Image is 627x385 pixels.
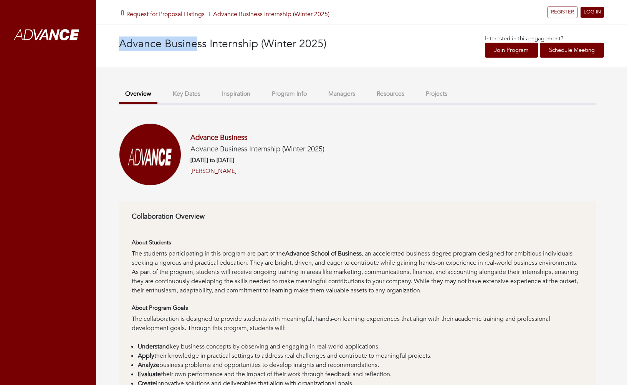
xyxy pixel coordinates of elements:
[266,86,313,102] button: Program Info
[540,43,604,58] a: Schedule Meeting
[322,86,361,102] button: Managers
[485,43,538,58] a: Join Program
[119,86,157,104] button: Overview
[132,314,584,342] div: The collaboration is designed to provide students with meaningful, hands-on learning experiences ...
[285,249,362,258] strong: Advance School of Business
[126,10,205,18] a: Request for Proposal Listings
[132,212,584,221] h6: Collaboration Overview
[138,370,584,379] li: their own performance and the impact of their work through feedback and reflection.
[132,239,584,246] h6: About Students
[138,360,584,370] li: business problems and opportunities to develop insights and recommendations.
[126,11,329,18] h5: Advance Business Internship (Winter 2025)
[138,370,161,378] strong: Evaluate
[138,342,170,351] strong: Understand
[420,86,453,102] button: Projects
[548,7,577,18] a: REGISTER
[138,361,159,369] strong: Analyze
[138,351,584,360] li: their knowledge in practical settings to address real challenges and contribute to meaningful pro...
[138,342,584,351] li: key business concepts by observing and engaging in real-world applications.
[190,167,237,176] a: [PERSON_NAME]
[132,249,584,295] div: The students participating in this program are part of the , an accelerated business degree progr...
[119,123,181,186] img: Screenshot%202025-01-03%20at%2011.33.57%E2%80%AFAM.png
[167,86,207,102] button: Key Dates
[371,86,410,102] button: Resources
[119,38,362,51] h3: Advance Business Internship (Winter 2025)
[485,34,604,43] p: Interested in this engagement?
[190,145,324,154] h5: Advance Business Internship (Winter 2025)
[132,304,584,311] h6: About Program Goals
[190,157,324,164] h6: [DATE] to [DATE]
[8,13,88,58] img: whiteAdvanceLogo.png
[190,133,247,143] a: Advance Business
[216,86,256,102] button: Inspiration
[581,7,604,18] a: LOG IN
[138,352,154,360] strong: Apply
